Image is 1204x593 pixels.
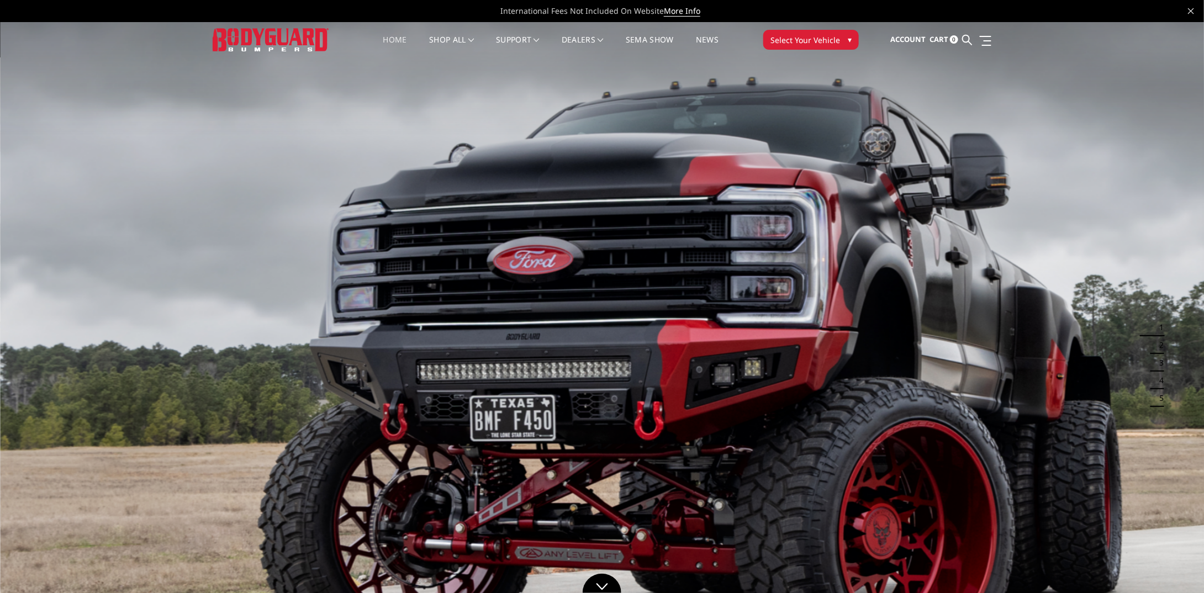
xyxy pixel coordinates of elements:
[1153,319,1164,336] button: 1 of 5
[429,36,474,57] a: shop all
[950,35,958,44] span: 0
[562,36,604,57] a: Dealers
[763,30,859,50] button: Select Your Vehicle
[664,6,700,17] a: More Info
[213,28,329,51] img: BODYGUARD BUMPERS
[383,36,407,57] a: Home
[1153,354,1164,372] button: 3 of 5
[1153,372,1164,389] button: 4 of 5
[626,36,674,57] a: SEMA Show
[890,25,926,55] a: Account
[848,34,852,45] span: ▾
[930,34,948,44] span: Cart
[583,574,621,593] a: Click to Down
[770,34,840,46] span: Select Your Vehicle
[496,36,540,57] a: Support
[930,25,958,55] a: Cart 0
[890,34,926,44] span: Account
[696,36,719,57] a: News
[1153,336,1164,354] button: 2 of 5
[1153,389,1164,407] button: 5 of 5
